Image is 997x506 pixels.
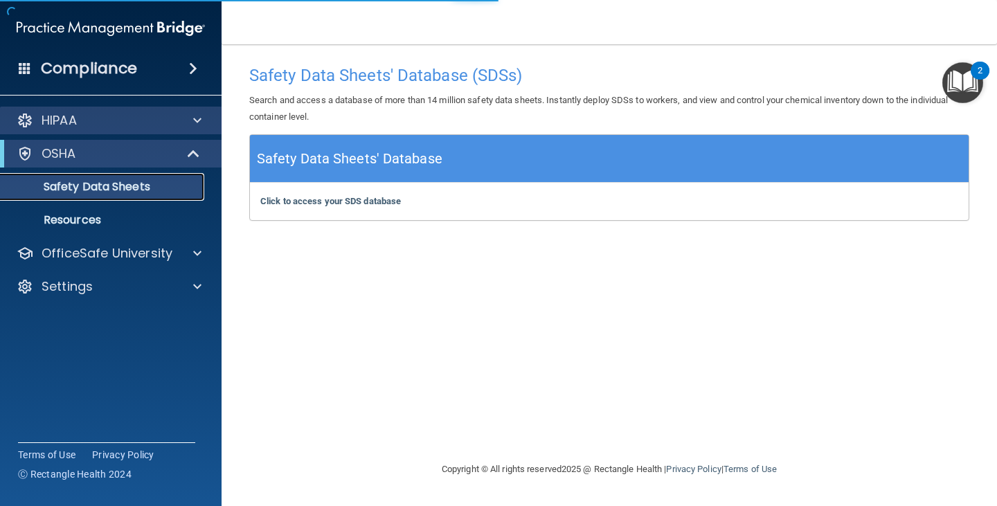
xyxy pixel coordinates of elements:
p: Safety Data Sheets [9,180,198,194]
span: Ⓒ Rectangle Health 2024 [18,467,132,481]
a: Privacy Policy [666,464,721,474]
p: Resources [9,213,198,227]
a: Settings [17,278,201,295]
a: Click to access your SDS database [260,196,401,206]
a: HIPAA [17,112,201,129]
p: OSHA [42,145,76,162]
p: Settings [42,278,93,295]
div: Copyright © All rights reserved 2025 @ Rectangle Health | | [357,447,862,491]
div: 2 [978,71,982,89]
h4: Compliance [41,59,137,78]
a: Privacy Policy [92,448,154,462]
p: HIPAA [42,112,77,129]
button: Open Resource Center, 2 new notifications [942,62,983,103]
a: Terms of Use [724,464,777,474]
a: OSHA [17,145,201,162]
h5: Safety Data Sheets' Database [257,147,442,171]
h4: Safety Data Sheets' Database (SDSs) [249,66,969,84]
a: Terms of Use [18,448,75,462]
p: Search and access a database of more than 14 million safety data sheets. Instantly deploy SDSs to... [249,92,969,125]
iframe: Drift Widget Chat Controller [928,417,980,469]
img: PMB logo [17,15,205,42]
a: OfficeSafe University [17,245,201,262]
p: OfficeSafe University [42,245,172,262]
